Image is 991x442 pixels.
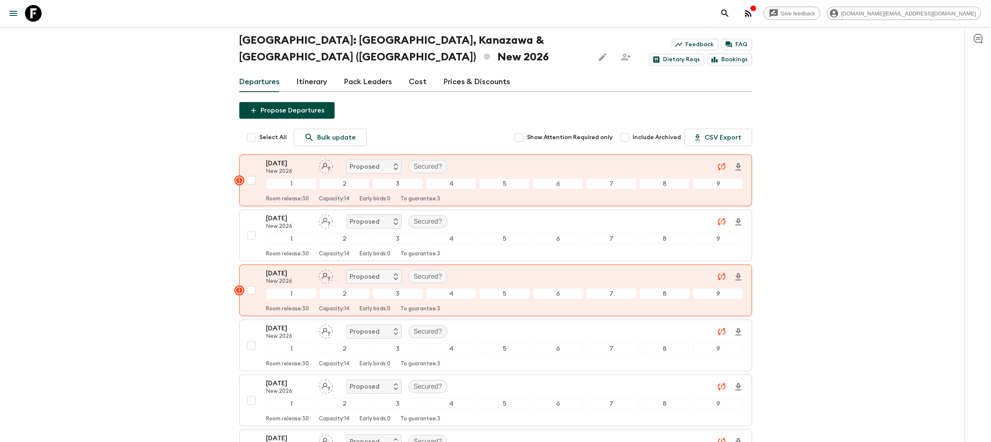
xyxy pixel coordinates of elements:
[733,272,743,282] svg: Download Onboarding
[266,213,312,223] p: [DATE]
[266,223,312,230] p: New 2026
[266,278,312,285] p: New 2026
[733,327,743,337] svg: Download Onboarding
[319,416,350,422] p: Capacity: 14
[401,196,441,202] p: To guarantee: 3
[426,398,476,409] div: 4
[373,288,423,299] div: 3
[722,39,752,50] a: FAQ
[479,288,529,299] div: 5
[693,233,743,244] div: 9
[408,270,448,283] div: Secured?
[266,398,316,409] div: 1
[672,39,718,50] a: Feedback
[414,162,442,172] p: Secured?
[837,10,981,17] span: [DOMAIN_NAME][EMAIL_ADDRESS][DOMAIN_NAME]
[533,343,583,354] div: 6
[401,251,441,257] p: To guarantee: 3
[319,327,333,334] span: Assign pack leader
[717,382,727,392] svg: Unable to sync - Check prices and secured
[266,196,309,202] p: Room release: 30
[266,416,309,422] p: Room release: 30
[426,233,476,244] div: 4
[408,215,448,228] div: Secured?
[319,196,350,202] p: Capacity: 14
[414,327,442,337] p: Secured?
[649,54,704,65] a: Dietary Reqs
[320,178,370,189] div: 2
[239,320,752,371] button: [DATE]New 2026Assign pack leaderProposedSecured?123456789Room release:30Capacity:14Early birds:0T...
[266,288,316,299] div: 1
[350,327,380,337] p: Proposed
[319,382,333,389] span: Assign pack leader
[373,343,423,354] div: 3
[408,380,448,393] div: Secured?
[640,288,690,299] div: 8
[693,398,743,409] div: 9
[239,72,280,92] a: Departures
[401,361,441,367] p: To guarantee: 3
[360,196,391,202] p: Early birds: 0
[319,251,350,257] p: Capacity: 14
[266,333,312,340] p: New 2026
[360,416,391,422] p: Early birds: 0
[827,7,981,20] div: [DOMAIN_NAME][EMAIL_ADDRESS][DOMAIN_NAME]
[640,233,690,244] div: 8
[414,217,442,227] p: Secured?
[633,133,681,142] span: Include Archived
[479,178,529,189] div: 5
[344,72,392,92] a: Pack Leaders
[426,288,476,299] div: 4
[373,178,423,189] div: 3
[350,272,380,282] p: Proposed
[266,306,309,312] p: Room release: 30
[266,251,309,257] p: Room release: 30
[401,306,441,312] p: To guarantee: 3
[426,343,476,354] div: 4
[409,72,427,92] a: Cost
[239,102,335,119] button: Propose Departures
[239,265,752,316] button: [DATE]New 2026Assign pack leaderProposedSecured?123456789Room release:30Capacity:14Early birds:0T...
[733,217,743,227] svg: Download Onboarding
[318,132,356,142] p: Bulk update
[444,72,511,92] a: Prices & Discounts
[319,272,333,279] span: Assign pack leader
[717,272,727,282] svg: Unable to sync - Check prices and secured
[586,233,636,244] div: 7
[414,382,442,392] p: Secured?
[319,306,350,312] p: Capacity: 14
[408,325,448,338] div: Secured?
[360,361,391,367] p: Early birds: 0
[266,178,316,189] div: 1
[294,129,367,146] a: Bulk update
[297,72,328,92] a: Itinerary
[319,162,333,169] span: Assign pack leader
[266,343,316,354] div: 1
[319,217,333,224] span: Assign pack leader
[260,133,287,142] span: Select All
[586,178,636,189] div: 7
[533,233,583,244] div: 6
[266,323,312,333] p: [DATE]
[239,32,588,65] h1: [GEOGRAPHIC_DATA]: [GEOGRAPHIC_DATA], Kanazawa & [GEOGRAPHIC_DATA] ([GEOGRAPHIC_DATA]) New 2026
[533,398,583,409] div: 6
[319,361,350,367] p: Capacity: 14
[373,398,423,409] div: 3
[693,288,743,299] div: 9
[360,306,391,312] p: Early birds: 0
[594,49,611,65] button: Edit this itinerary
[685,129,752,146] button: CSV Export
[533,178,583,189] div: 6
[640,178,690,189] div: 8
[266,361,309,367] p: Room release: 30
[717,162,727,172] svg: Unable to sync - Check prices and secured
[717,5,733,22] button: search adventures
[5,5,22,22] button: menu
[239,210,752,261] button: [DATE]New 2026Assign pack leaderProposedSecured?123456789Room release:30Capacity:14Early birds:0T...
[373,233,423,244] div: 3
[320,288,370,299] div: 2
[479,398,529,409] div: 5
[763,7,820,20] a: Give feedback
[640,343,690,354] div: 8
[733,382,743,392] svg: Download Onboarding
